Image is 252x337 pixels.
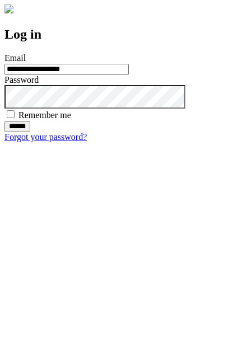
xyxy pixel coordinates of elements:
label: Remember me [18,110,71,120]
label: Password [4,75,39,85]
a: Forgot your password? [4,132,87,142]
img: logo-4e3dc11c47720685a147b03b5a06dd966a58ff35d612b21f08c02c0306f2b779.png [4,4,13,13]
h2: Log in [4,27,248,42]
label: Email [4,53,26,63]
